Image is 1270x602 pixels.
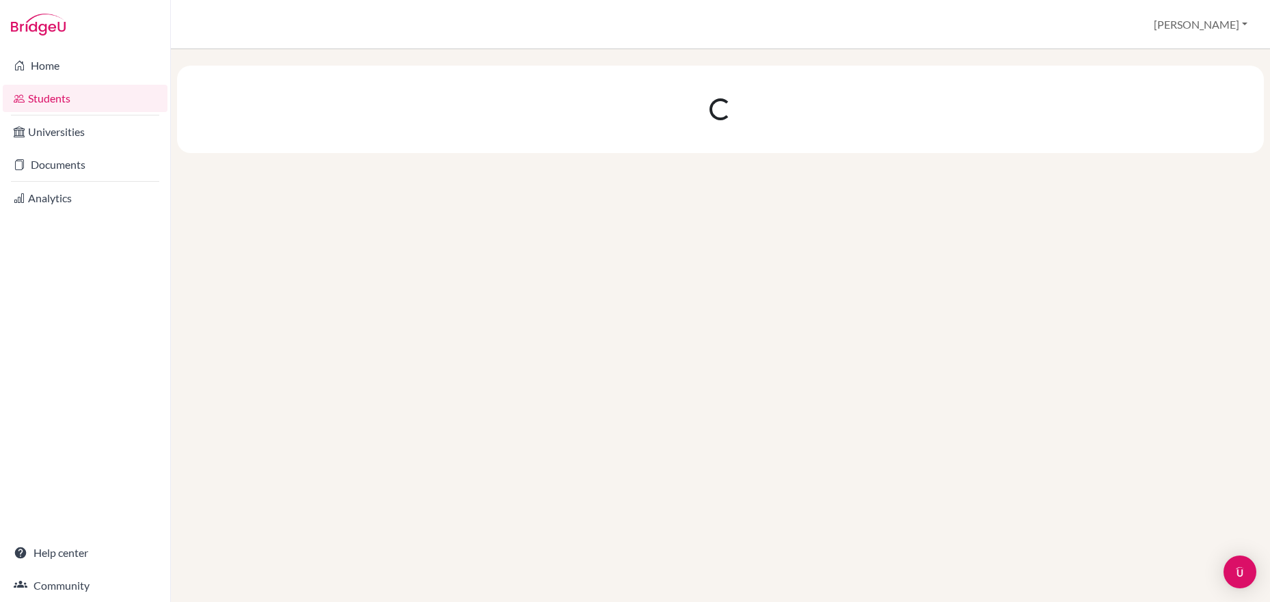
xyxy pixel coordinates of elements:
a: Documents [3,151,167,178]
a: Help center [3,539,167,566]
a: Students [3,85,167,112]
a: Community [3,572,167,599]
a: Universities [3,118,167,146]
div: Open Intercom Messenger [1224,556,1256,588]
button: [PERSON_NAME] [1148,12,1254,38]
a: Analytics [3,184,167,212]
a: Home [3,52,167,79]
img: Bridge-U [11,14,66,36]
